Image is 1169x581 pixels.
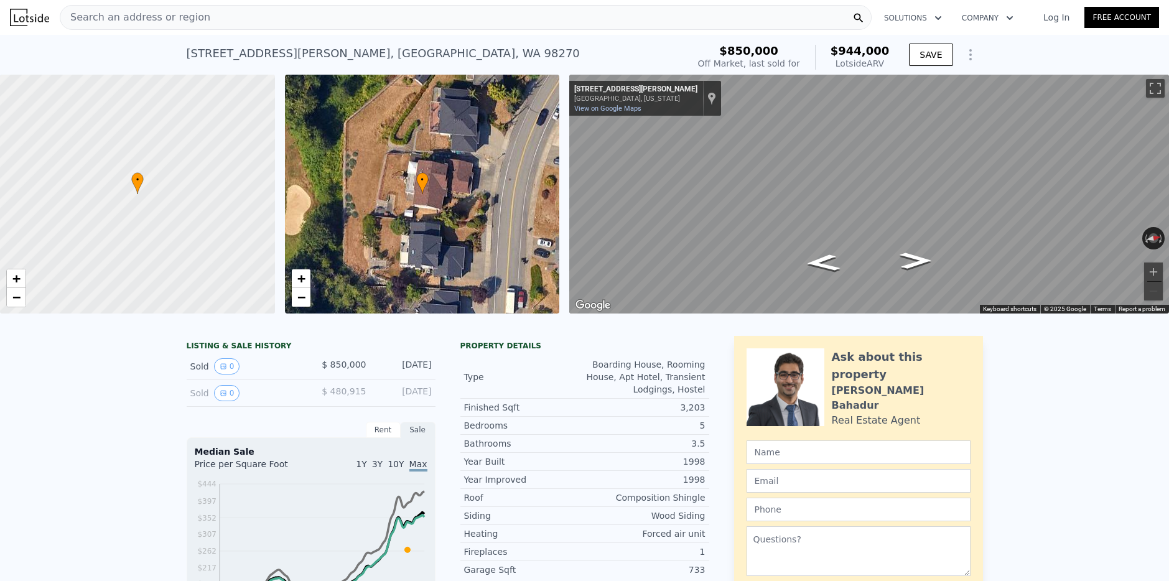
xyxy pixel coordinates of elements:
[7,269,26,288] a: Zoom in
[1144,282,1163,300] button: Zoom out
[366,422,401,438] div: Rent
[464,401,585,414] div: Finished Sqft
[585,564,706,576] div: 733
[416,172,429,194] div: •
[195,445,427,458] div: Median Sale
[832,348,971,383] div: Ask about this property
[376,358,432,374] div: [DATE]
[464,419,585,432] div: Bedrooms
[187,341,435,353] div: LISTING & SALE HISTORY
[297,289,305,305] span: −
[297,271,305,286] span: +
[585,437,706,450] div: 3.5
[464,473,585,486] div: Year Improved
[10,9,49,26] img: Lotside
[322,360,366,370] span: $ 850,000
[585,546,706,558] div: 1
[574,105,641,113] a: View on Google Maps
[572,297,613,314] a: Open this area in Google Maps (opens a new window)
[190,385,301,401] div: Sold
[952,7,1023,29] button: Company
[1044,305,1086,312] span: © 2025 Google
[1144,263,1163,281] button: Zoom in
[372,459,383,469] span: 3Y
[1028,11,1084,24] a: Log In
[12,271,21,286] span: +
[832,383,971,413] div: [PERSON_NAME] Bahadur
[214,385,240,401] button: View historical data
[464,546,585,558] div: Fireplaces
[60,10,210,25] span: Search an address or region
[190,358,301,374] div: Sold
[1158,227,1165,249] button: Rotate clockwise
[747,440,971,464] input: Name
[131,174,144,185] span: •
[831,44,890,57] span: $944,000
[376,385,432,401] div: [DATE]
[197,497,217,506] tspan: $397
[572,297,613,314] img: Google
[1146,79,1165,98] button: Toggle fullscreen view
[464,371,585,383] div: Type
[322,386,366,396] span: $ 480,915
[292,269,310,288] a: Zoom in
[292,288,310,307] a: Zoom out
[356,459,366,469] span: 1Y
[585,509,706,522] div: Wood Siding
[464,564,585,576] div: Garage Sqft
[464,437,585,450] div: Bathrooms
[909,44,952,66] button: SAVE
[416,174,429,185] span: •
[874,7,952,29] button: Solutions
[585,491,706,504] div: Composition Shingle
[747,469,971,493] input: Email
[12,289,21,305] span: −
[464,491,585,504] div: Roof
[791,250,855,276] path: Go South, 72nd Dr NE
[214,358,240,374] button: View historical data
[983,305,1036,314] button: Keyboard shortcuts
[585,358,706,396] div: Boarding House, Rooming House, Apt Hotel, Transient Lodgings, Hostel
[569,75,1169,314] div: Map
[197,547,217,555] tspan: $262
[832,413,921,428] div: Real Estate Agent
[388,459,404,469] span: 10Y
[747,498,971,521] input: Phone
[1142,227,1149,249] button: Rotate counterclockwise
[585,473,706,486] div: 1998
[131,172,144,194] div: •
[719,44,778,57] span: $850,000
[887,248,945,272] path: Go North, 72nd Dr NE
[1119,305,1165,312] a: Report a problem
[1094,305,1111,312] a: Terms
[574,85,697,95] div: [STREET_ADDRESS][PERSON_NAME]
[197,530,217,539] tspan: $307
[958,42,983,67] button: Show Options
[698,57,800,70] div: Off Market, last sold for
[585,401,706,414] div: 3,203
[569,75,1169,314] div: Street View
[574,95,697,103] div: [GEOGRAPHIC_DATA], [US_STATE]
[707,91,716,105] a: Show location on map
[409,459,427,472] span: Max
[585,419,706,432] div: 5
[464,509,585,522] div: Siding
[195,458,311,478] div: Price per Square Foot
[464,455,585,468] div: Year Built
[831,57,890,70] div: Lotside ARV
[585,528,706,540] div: Forced air unit
[1142,231,1165,244] button: Reset the view
[7,288,26,307] a: Zoom out
[197,480,217,488] tspan: $444
[197,514,217,523] tspan: $352
[187,45,580,62] div: [STREET_ADDRESS][PERSON_NAME] , [GEOGRAPHIC_DATA] , WA 98270
[460,341,709,351] div: Property details
[197,564,217,572] tspan: $217
[401,422,435,438] div: Sale
[1084,7,1159,28] a: Free Account
[585,455,706,468] div: 1998
[464,528,585,540] div: Heating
